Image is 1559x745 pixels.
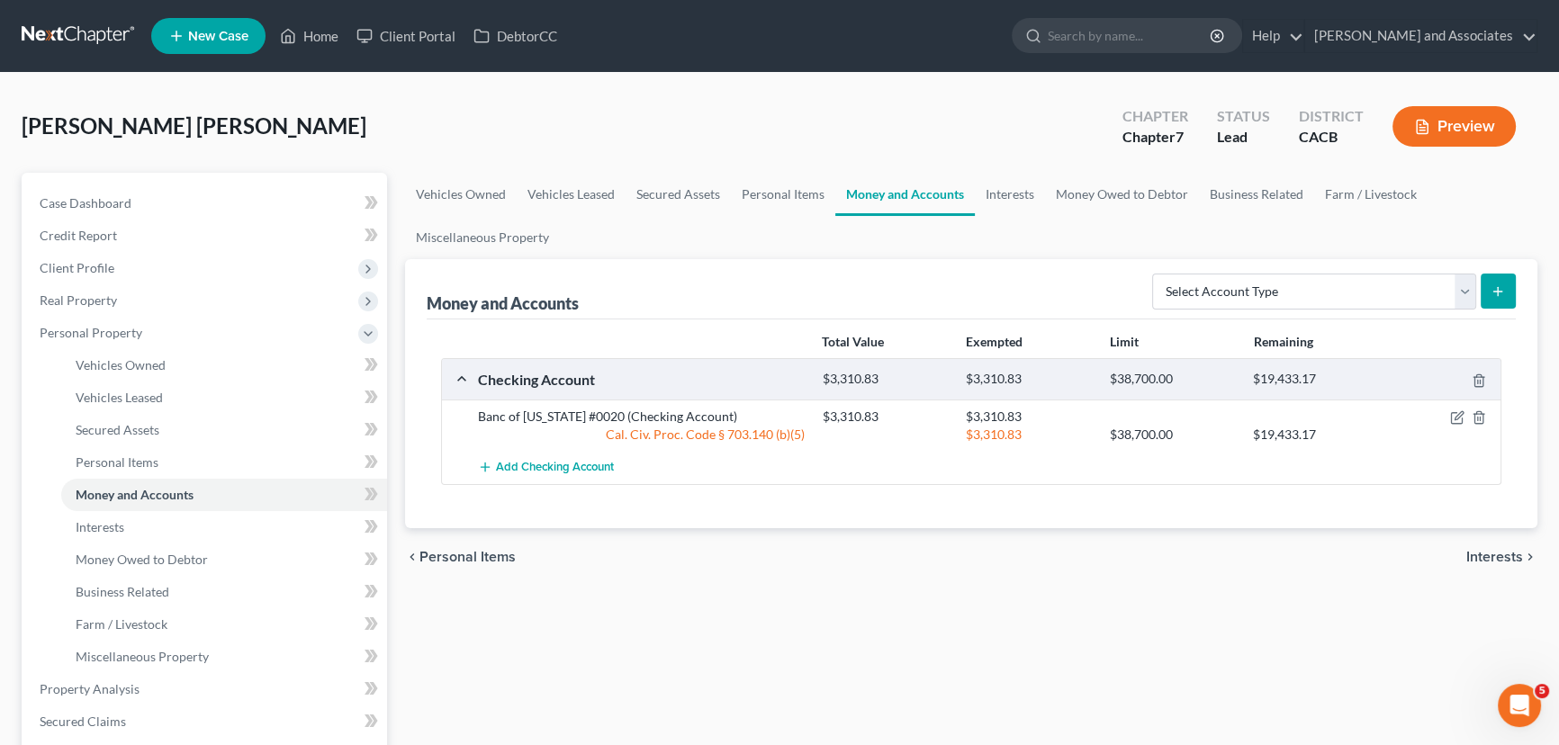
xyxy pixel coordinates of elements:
strong: Total Value [822,334,884,349]
span: Vehicles Leased [76,390,163,405]
div: $3,310.83 [814,408,957,426]
a: Miscellaneous Property [405,216,560,259]
div: $38,700.00 [1101,371,1244,388]
span: Money and Accounts [76,487,194,502]
a: Help [1243,20,1303,52]
span: 5 [1535,684,1549,698]
a: Interests [975,173,1045,216]
span: Real Property [40,292,117,308]
i: chevron_right [1523,550,1537,564]
a: Money Owed to Debtor [61,543,387,576]
div: Status [1217,106,1270,127]
i: chevron_left [405,550,419,564]
span: Credit Report [40,228,117,243]
span: Secured Claims [40,714,126,729]
span: Case Dashboard [40,195,131,211]
a: Interests [61,511,387,543]
a: Home [271,20,347,52]
span: Vehicles Owned [76,357,166,372]
div: $3,310.83 [814,371,957,388]
button: chevron_left Personal Items [405,550,516,564]
input: Search by name... [1048,19,1212,52]
div: Banc of [US_STATE] #0020 (Checking Account) [469,408,814,426]
span: Miscellaneous Property [76,649,209,664]
div: $19,433.17 [1244,426,1387,444]
div: Money and Accounts [427,292,579,314]
div: Chapter [1122,127,1188,148]
span: Property Analysis [40,681,140,696]
span: Personal Property [40,325,142,340]
a: Secured Assets [61,414,387,446]
a: Business Related [1199,173,1314,216]
a: Business Related [61,576,387,608]
a: Vehicles Leased [517,173,626,216]
strong: Remaining [1253,334,1312,349]
span: Personal Items [419,550,516,564]
div: $3,310.83 [957,426,1100,444]
iframe: Intercom live chat [1498,684,1541,727]
div: CACB [1299,127,1364,148]
strong: Exempted [966,334,1023,349]
span: Secured Assets [76,422,159,437]
button: Interests chevron_right [1466,550,1537,564]
div: Cal. Civ. Proc. Code § 703.140 (b)(5) [469,426,814,444]
div: Chapter [1122,106,1188,127]
div: $19,433.17 [1244,371,1387,388]
span: Add Checking Account [496,461,614,475]
a: Personal Items [61,446,387,479]
span: Farm / Livestock [76,616,167,632]
span: Money Owed to Debtor [76,552,208,567]
strong: Limit [1110,334,1139,349]
a: Credit Report [25,220,387,252]
a: Secured Assets [626,173,731,216]
a: Miscellaneous Property [61,641,387,673]
span: 7 [1176,128,1184,145]
a: Case Dashboard [25,187,387,220]
div: $3,310.83 [957,371,1100,388]
div: $3,310.83 [957,408,1100,426]
a: DebtorCC [464,20,566,52]
a: Property Analysis [25,673,387,705]
a: [PERSON_NAME] and Associates [1305,20,1536,52]
a: Personal Items [731,173,835,216]
span: Interests [1466,550,1523,564]
a: Money Owed to Debtor [1045,173,1199,216]
span: Personal Items [76,454,158,470]
div: Checking Account [469,370,814,389]
span: [PERSON_NAME] [PERSON_NAME] [22,112,366,139]
span: New Case [188,30,248,43]
a: Secured Claims [25,705,387,738]
div: Lead [1217,127,1270,148]
span: Interests [76,519,124,534]
button: Add Checking Account [478,451,614,484]
span: Business Related [76,584,169,599]
a: Client Portal [347,20,464,52]
a: Vehicles Leased [61,381,387,414]
div: District [1299,106,1364,127]
a: Vehicles Owned [61,349,387,381]
a: Farm / Livestock [1314,173,1428,216]
a: Money and Accounts [61,479,387,511]
a: Money and Accounts [835,173,975,216]
button: Preview [1392,106,1516,147]
a: Vehicles Owned [405,173,517,216]
div: $38,700.00 [1101,426,1244,444]
span: Client Profile [40,260,114,275]
a: Farm / Livestock [61,608,387,641]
